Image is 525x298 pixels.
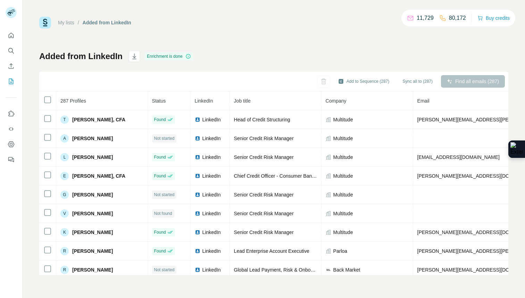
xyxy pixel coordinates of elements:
[72,210,113,217] span: [PERSON_NAME]
[6,153,17,166] button: Feedback
[234,248,309,254] span: Lead Enterprise Account Executive
[60,228,69,236] div: K
[234,98,251,104] span: Job title
[72,248,113,255] span: [PERSON_NAME]
[234,136,294,141] span: Senior Credit Risk Manager
[154,267,175,273] span: Not started
[6,75,17,88] button: My lists
[6,123,17,135] button: Use Surfe API
[234,117,290,122] span: Head of Credit Structuring
[234,267,324,273] span: Global Lead Payment, Risk & Onboarding
[449,14,466,22] p: 80,172
[60,191,69,199] div: G
[6,138,17,151] button: Dashboard
[72,172,125,179] span: [PERSON_NAME], CFA
[398,76,437,87] button: Sync all to (287)
[195,248,200,254] img: LinkedIn logo
[145,52,193,61] div: Enrichment is done
[72,116,125,123] span: [PERSON_NAME], CFA
[154,192,175,198] span: Not started
[333,248,347,255] span: Parloa
[154,154,166,160] span: Found
[402,78,433,84] span: Sync all to (287)
[154,173,166,179] span: Found
[234,173,321,179] span: Chief Credit Officer - Consumer Banking
[202,248,221,255] span: LinkedIn
[6,29,17,42] button: Quick start
[234,229,294,235] span: Senior Credit Risk Manager
[60,98,86,104] span: 287 Profiles
[72,191,113,198] span: [PERSON_NAME]
[72,135,113,142] span: [PERSON_NAME]
[6,107,17,120] button: Use Surfe on LinkedIn
[333,229,353,236] span: Multitude
[333,116,353,123] span: Multitude
[234,211,294,216] span: Senior Credit Risk Manager
[202,154,221,161] span: LinkedIn
[78,19,79,26] li: /
[195,117,200,122] img: LinkedIn logo
[154,229,166,235] span: Found
[60,209,69,218] div: V
[195,154,200,160] img: LinkedIn logo
[417,98,430,104] span: Email
[333,191,353,198] span: Multitude
[326,267,331,273] img: company-logo
[333,154,353,161] span: Multitude
[195,267,200,273] img: LinkedIn logo
[154,135,175,142] span: Not started
[202,135,221,142] span: LinkedIn
[195,229,200,235] img: LinkedIn logo
[202,266,221,273] span: LinkedIn
[154,210,172,217] span: Not found
[154,116,166,123] span: Found
[60,247,69,255] div: R
[202,191,221,198] span: LinkedIn
[72,154,113,161] span: [PERSON_NAME]
[195,173,200,179] img: LinkedIn logo
[202,116,221,123] span: LinkedIn
[60,172,69,180] div: E
[477,13,510,23] button: Buy credits
[417,14,434,22] p: 11,729
[60,266,69,274] div: R
[39,17,51,29] img: Surfe Logo
[333,172,353,179] span: Multitude
[326,98,347,104] span: Company
[154,248,166,254] span: Found
[333,210,353,217] span: Multitude
[195,136,200,141] img: LinkedIn logo
[417,154,500,160] span: [EMAIL_ADDRESS][DOMAIN_NAME]
[72,229,113,236] span: [PERSON_NAME]
[6,60,17,72] button: Enrich CSV
[58,20,74,25] a: My lists
[60,153,69,161] div: L
[202,172,221,179] span: LinkedIn
[202,229,221,236] span: LinkedIn
[195,192,200,198] img: LinkedIn logo
[72,266,113,273] span: [PERSON_NAME]
[333,266,360,273] span: Back Market
[234,192,294,198] span: Senior Credit Risk Manager
[510,142,523,156] img: Extension Icon
[333,135,353,142] span: Multitude
[152,98,166,104] span: Status
[195,211,200,216] img: LinkedIn logo
[39,51,123,62] h1: Added from LinkedIn
[234,154,294,160] span: Senior Credit Risk Manager
[60,115,69,124] div: T
[195,98,213,104] span: LinkedIn
[333,76,394,87] button: Add to Sequence (287)
[83,19,131,26] div: Added from LinkedIn
[202,210,221,217] span: LinkedIn
[6,45,17,57] button: Search
[60,134,69,143] div: A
